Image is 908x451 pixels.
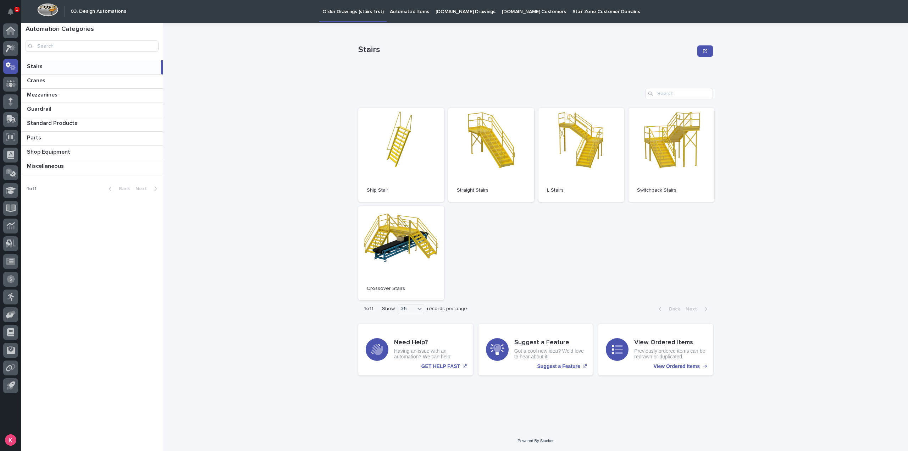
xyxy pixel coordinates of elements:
[103,186,133,192] button: Back
[421,363,460,369] p: GET HELP FAST
[398,305,415,313] div: 36
[135,186,151,191] span: Next
[367,286,436,292] p: Crossover Stairs
[27,133,43,141] p: Parts
[478,324,593,375] a: Suggest a Feature
[9,9,18,20] div: Notifications1
[27,62,44,70] p: Stairs
[37,3,58,16] img: Workspace Logo
[133,186,163,192] button: Next
[3,4,18,19] button: Notifications
[21,75,163,89] a: CranesCranes
[358,206,444,300] a: Crossover Stairs
[21,160,163,174] a: MiscellaneousMiscellaneous
[538,108,624,202] a: L Stairs
[26,26,159,33] h1: Automation Categories
[27,90,59,98] p: Mezzanines
[358,108,444,202] a: Ship Stair
[457,187,526,193] p: Straight Stairs
[653,306,683,312] button: Back
[21,103,163,117] a: GuardrailGuardrail
[394,339,465,347] h3: Need Help?
[683,306,713,312] button: Next
[27,76,47,84] p: Cranes
[358,300,379,318] p: 1 of 1
[27,161,65,170] p: Miscellaneous
[646,88,713,99] input: Search
[16,7,18,12] p: 1
[634,339,705,347] h3: View Ordered Items
[514,339,586,347] h3: Suggest a Feature
[27,104,53,112] p: Guardrail
[629,108,714,202] a: Switchback Stairs
[27,147,72,155] p: Shop Equipment
[21,117,163,131] a: Standard ProductsStandard Products
[21,89,163,103] a: MezzaninesMezzanines
[115,186,130,191] span: Back
[448,108,534,202] a: Straight Stairs
[21,60,163,75] a: StairsStairs
[382,306,395,312] p: Show
[427,306,467,312] p: records per page
[654,363,700,369] p: View Ordered Items
[27,119,79,127] p: Standard Products
[517,439,553,443] a: Powered By Stacker
[367,187,436,193] p: Ship Stair
[394,348,465,360] p: Having an issue with an automation? We can help!
[537,363,580,369] p: Suggest a Feature
[358,324,473,375] a: GET HELP FAST
[358,45,694,55] p: Stairs
[21,180,42,198] p: 1 of 1
[634,348,705,360] p: Previously ordered items can be redrawn or duplicated.
[598,324,713,375] a: View Ordered Items
[637,187,706,193] p: Switchback Stairs
[21,132,163,146] a: PartsParts
[514,348,586,360] p: Got a cool new idea? We'd love to hear about it!
[71,9,126,15] h2: 03. Design Automations
[547,187,616,193] p: L Stairs
[3,433,18,447] button: users-avatar
[26,40,159,52] input: Search
[21,146,163,160] a: Shop EquipmentShop Equipment
[665,307,680,312] span: Back
[686,307,701,312] span: Next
